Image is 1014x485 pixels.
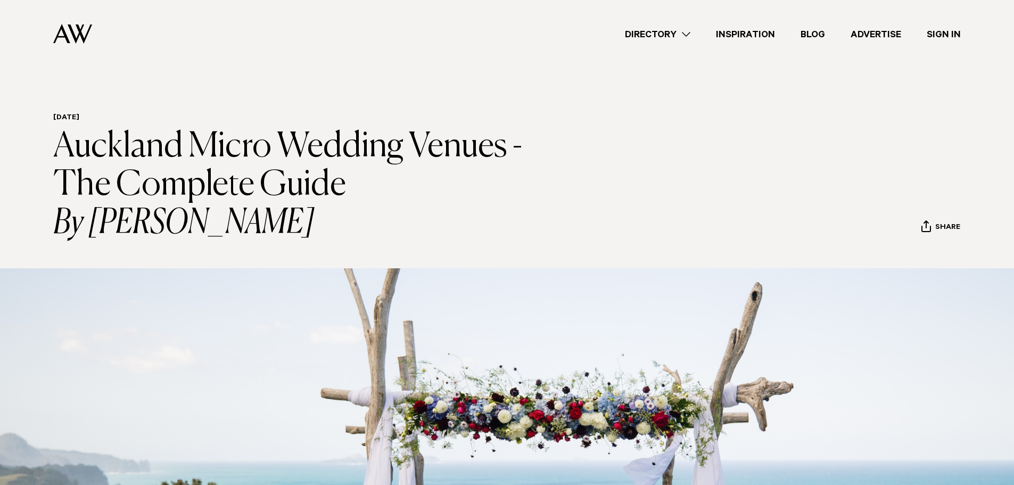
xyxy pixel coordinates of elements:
[53,128,546,243] h1: Auckland Micro Wedding Venues - The Complete Guide
[838,27,914,42] a: Advertise
[53,113,546,124] h6: [DATE]
[53,204,546,243] i: By [PERSON_NAME]
[788,27,838,42] a: Blog
[914,27,974,42] a: Sign In
[612,27,703,42] a: Directory
[53,24,92,44] img: Auckland Weddings Logo
[935,223,960,233] span: Share
[921,220,961,236] button: Share
[703,27,788,42] a: Inspiration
